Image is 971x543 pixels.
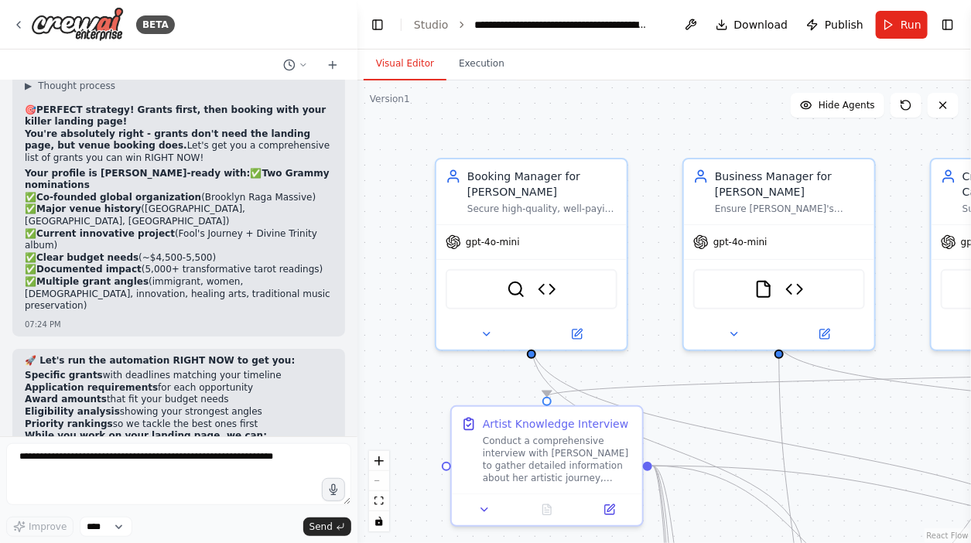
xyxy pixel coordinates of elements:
img: Zapier Email Sender [785,280,804,299]
div: Secure high-quality, well-paying gigs NATIONALLY and INTERNATIONALLY for [PERSON_NAME]'s artistry... [467,203,617,215]
button: No output available [515,500,580,519]
strong: Current innovative project [36,228,175,239]
div: 07:24 PM [25,319,333,330]
button: zoom in [369,451,389,471]
button: Click to speak your automation idea [322,478,345,501]
button: Show right sidebar [937,14,959,36]
strong: Documented impact [36,264,142,275]
li: that fit your budget needs [25,394,333,406]
a: React Flow attribution [927,531,969,540]
button: Open in side panel [781,325,868,343]
strong: Specific grants [25,370,103,381]
button: Visual Editor [364,48,446,80]
button: Hide left sidebar [367,14,388,36]
span: Run [901,17,921,32]
strong: PERFECT strategy! Grants first, then booking with your killer landing page! [25,104,326,128]
span: Improve [29,521,67,533]
button: Download [709,11,795,39]
h2: 🎯 [25,104,333,128]
strong: Priority rankings [25,418,113,429]
div: Ensure [PERSON_NAME]'s financial and contractual stability, protecting her value as an artist. Ma... [715,203,865,215]
strong: Award amounts [25,394,107,405]
span: ▶ [25,80,32,92]
strong: Two Grammy nominations [25,168,330,191]
img: FileReadTool [754,280,773,299]
img: Zapier Email Sender [538,280,556,299]
div: React Flow controls [369,451,389,531]
strong: Clear budget needs [36,252,138,263]
button: fit view [369,491,389,511]
button: Hide Agents [791,93,884,118]
button: Open in side panel [533,325,621,343]
button: Run [876,11,928,39]
div: Booking Manager for [PERSON_NAME] [467,169,617,200]
li: showing your strongest angles [25,406,333,418]
img: Logo [31,7,124,42]
button: zoom out [369,471,389,491]
button: Start a new chat [320,56,345,74]
div: Artist Knowledge InterviewConduct a comprehensive interview with [PERSON_NAME] to gather detailed... [450,405,644,527]
span: Send [309,521,333,533]
nav: breadcrumb [414,17,649,32]
div: BETA [136,15,175,34]
div: Booking Manager for [PERSON_NAME]Secure high-quality, well-paying gigs NATIONALLY and INTERNATION... [435,158,628,351]
strong: Co-founded global organization [36,192,201,203]
strong: Multiple grant angles [36,276,149,287]
div: Business Manager for [PERSON_NAME]Ensure [PERSON_NAME]'s financial and contractual stability, pro... [682,158,876,351]
li: with deadlines matching your timeline [25,370,333,382]
div: Business Manager for [PERSON_NAME] [715,169,865,200]
button: toggle interactivity [369,511,389,531]
strong: 🚀 Let's run the automation RIGHT NOW to get you: [25,355,295,366]
button: Open in side panel [583,500,636,519]
li: for each opportunity [25,382,333,394]
span: gpt-4o-mini [713,236,768,248]
div: Artist Knowledge Interview [483,416,628,432]
p: Let's get you a comprehensive list of grants you can win RIGHT NOW! [25,128,333,165]
button: Improve [6,517,74,537]
img: SerplyWebSearchTool [507,280,525,299]
span: Hide Agents [819,99,875,111]
span: gpt-4o-mini [466,236,520,248]
strong: While you work on your landing page, we can: [25,430,267,441]
li: so we tackle the best ones first [25,418,333,431]
button: Switch to previous chat [277,56,314,74]
p: ✅ ✅ (Brooklyn Raga Massive) ✅ ([GEOGRAPHIC_DATA], [GEOGRAPHIC_DATA], [GEOGRAPHIC_DATA]) ✅ (Fool's... [25,168,333,312]
span: Download [734,17,788,32]
strong: You're absolutely right - grants don't need the landing page, but venue booking does. [25,128,310,152]
strong: Your profile is [PERSON_NAME]-ready with: [25,168,251,179]
strong: Eligibility analysis [25,406,120,417]
span: Thought process [38,80,115,92]
div: Conduct a comprehensive interview with [PERSON_NAME] to gather detailed information about her art... [483,435,633,484]
div: Version 1 [370,93,410,105]
strong: Application requirements [25,382,158,393]
button: Send [303,517,351,536]
span: Publish [825,17,863,32]
button: ▶Thought process [25,80,115,92]
button: Publish [800,11,870,39]
strong: Major venue history [36,203,141,214]
button: Execution [446,48,517,80]
a: Studio [414,19,449,31]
